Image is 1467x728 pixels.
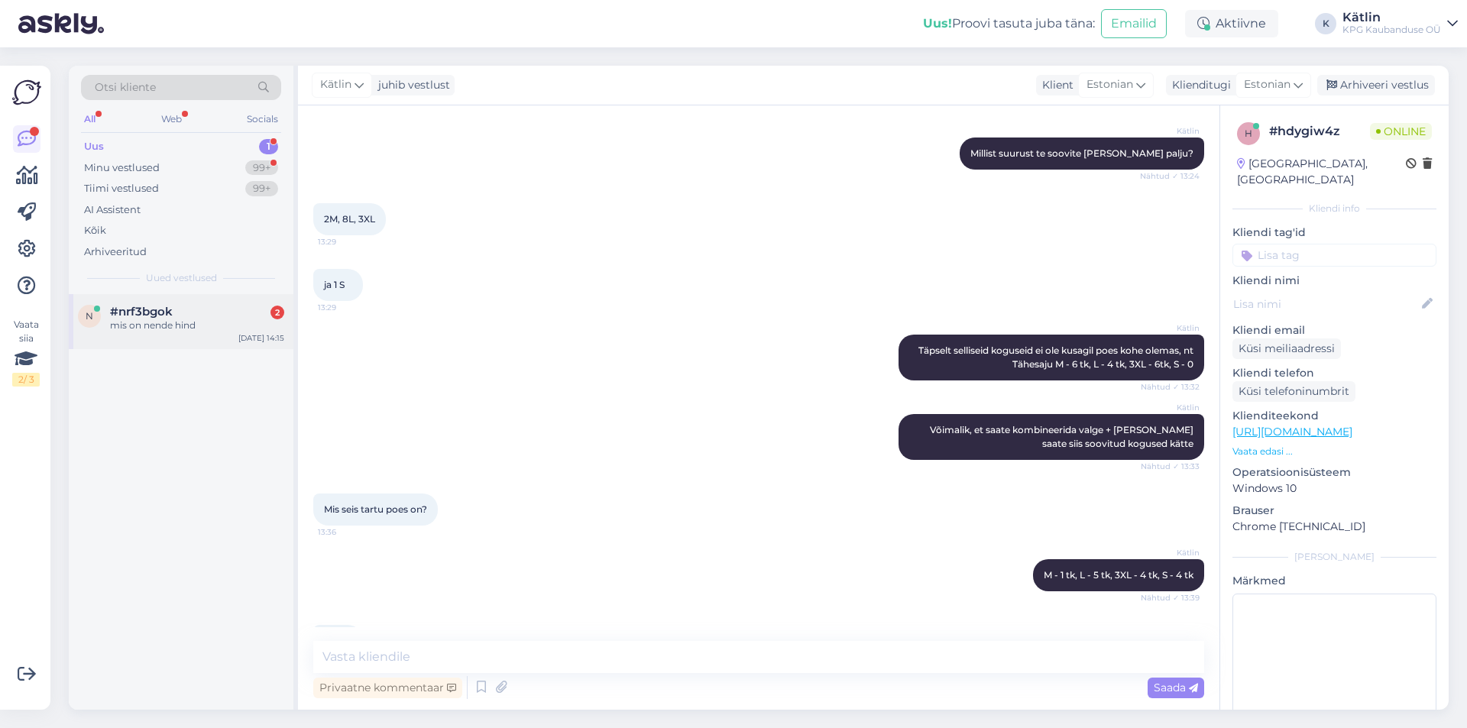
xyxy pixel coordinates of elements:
[1232,480,1436,497] p: Windows 10
[84,160,160,176] div: Minu vestlused
[1232,338,1341,359] div: Küsi meiliaadressi
[1154,681,1198,694] span: Saada
[1185,10,1278,37] div: Aktiivne
[244,109,281,129] div: Socials
[918,345,1196,370] span: Täpselt selliseid koguseid ei ole kusagil poes kohe olemas, nt Tähesaju M - 6 tk, L - 4 tk, 3XL -...
[1141,592,1200,603] span: Nähtud ✓ 13:39
[1141,381,1200,393] span: Nähtud ✓ 13:32
[1232,202,1436,215] div: Kliendi info
[1232,225,1436,241] p: Kliendi tag'id
[1342,24,1441,36] div: KPG Kaubanduse OÜ
[86,310,93,322] span: n
[110,305,173,319] span: #nrf3bgok
[1237,156,1406,188] div: [GEOGRAPHIC_DATA], [GEOGRAPHIC_DATA]
[1232,322,1436,338] p: Kliendi email
[12,373,40,387] div: 2 / 3
[318,526,375,538] span: 13:36
[1342,11,1458,36] a: KätlinKPG Kaubanduse OÜ
[930,424,1196,449] span: Võimalik, et saate kombineerida valge + [PERSON_NAME] saate siis soovitud kogused kätte
[1232,573,1436,589] p: Märkmed
[12,78,41,107] img: Askly Logo
[81,109,99,129] div: All
[313,678,462,698] div: Privaatne kommentaar
[1036,77,1074,93] div: Klient
[1044,569,1193,581] span: M - 1 tk, L - 5 tk, 3XL - 4 tk, S - 4 tk
[245,181,278,196] div: 99+
[1142,547,1200,558] span: Kätlin
[923,15,1095,33] div: Proovi tasuta juba täna:
[1232,244,1436,267] input: Lisa tag
[318,302,375,313] span: 13:29
[1317,75,1435,95] div: Arhiveeri vestlus
[1269,122,1370,141] div: # hdygiw4z
[1232,550,1436,564] div: [PERSON_NAME]
[245,160,278,176] div: 99+
[324,213,375,225] span: 2M, 8L, 3XL
[1232,273,1436,289] p: Kliendi nimi
[1232,381,1355,402] div: Küsi telefoninumbrit
[1245,128,1252,139] span: h
[84,244,147,260] div: Arhiveeritud
[1315,13,1336,34] div: K
[1140,170,1200,182] span: Nähtud ✓ 13:24
[1342,11,1441,24] div: Kätlin
[970,147,1193,159] span: Millist suurust te soovite [PERSON_NAME] palju?
[1232,464,1436,480] p: Operatsioonisüsteem
[1142,125,1200,137] span: Kätlin
[1086,76,1133,93] span: Estonian
[1142,402,1200,413] span: Kätlin
[1232,519,1436,535] p: Chrome [TECHNICAL_ID]
[372,77,450,93] div: juhib vestlust
[1166,77,1231,93] div: Klienditugi
[146,271,217,285] span: Uued vestlused
[324,503,427,515] span: Mis seis tartu poes on?
[158,109,185,129] div: Web
[270,306,284,319] div: 2
[110,319,284,332] div: mis on nende hind
[1232,445,1436,458] p: Vaata edasi ...
[1244,76,1291,93] span: Estonian
[84,139,104,154] div: Uus
[320,76,351,93] span: Kätlin
[1232,425,1352,438] a: [URL][DOMAIN_NAME]
[1142,322,1200,334] span: Kätlin
[238,332,284,344] div: [DATE] 14:15
[84,202,141,218] div: AI Assistent
[1232,408,1436,424] p: Klienditeekond
[1232,503,1436,519] p: Brauser
[95,79,156,95] span: Otsi kliente
[1370,123,1432,140] span: Online
[1233,296,1419,312] input: Lisa nimi
[318,236,375,248] span: 13:29
[84,223,106,238] div: Kõik
[1232,365,1436,381] p: Kliendi telefon
[923,16,952,31] b: Uus!
[12,318,40,387] div: Vaata siia
[324,279,345,290] span: ja 1 S
[84,181,159,196] div: Tiimi vestlused
[1101,9,1167,38] button: Emailid
[259,139,278,154] div: 1
[1141,461,1200,472] span: Nähtud ✓ 13:33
